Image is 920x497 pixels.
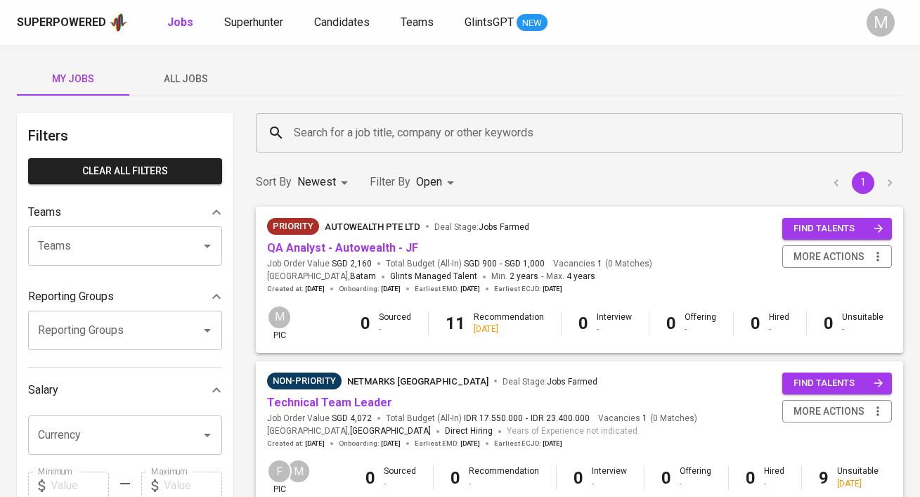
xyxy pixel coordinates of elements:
[332,413,372,425] span: SGD 4,072
[764,465,784,489] div: Hired
[379,311,411,335] div: Sourced
[370,174,410,191] p: Filter By
[224,15,283,29] span: Superhunter
[507,425,640,439] span: Years of Experience not indicated.
[469,465,539,489] div: Recommendation
[381,284,401,294] span: [DATE]
[267,396,392,409] a: Technical Team Leader
[852,172,874,194] button: page 1
[415,439,480,448] span: Earliest EMD :
[503,377,597,387] span: Deal Stage :
[267,439,325,448] span: Created at :
[510,271,538,281] span: 2 years
[267,241,418,254] a: QA Analyst - Autowealth - JF
[547,377,597,387] span: Jobs Farmed
[401,14,436,32] a: Teams
[867,8,895,37] div: M
[685,311,716,335] div: Offering
[746,468,756,488] b: 0
[517,16,548,30] span: NEW
[416,169,459,195] div: Open
[197,321,217,340] button: Open
[384,478,416,490] div: -
[267,305,292,330] div: M
[460,284,480,294] span: [DATE]
[494,284,562,294] span: Earliest ECJD :
[314,14,372,32] a: Candidates
[28,158,222,184] button: Clear All filters
[474,323,544,335] div: [DATE]
[451,468,460,488] b: 0
[297,174,336,191] p: Newest
[267,270,376,284] span: [GEOGRAPHIC_DATA] ,
[267,284,325,294] span: Created at :
[751,314,760,333] b: 0
[17,15,106,31] div: Superpowered
[39,162,211,180] span: Clear All filters
[491,271,538,281] span: Min.
[592,465,627,489] div: Interview
[446,314,465,333] b: 11
[842,311,883,335] div: Unsuitable
[837,478,879,490] div: [DATE]
[28,382,58,399] p: Salary
[464,413,523,425] span: IDR 17.550.000
[526,413,528,425] span: -
[769,311,789,335] div: Hired
[793,375,883,392] span: find talents
[469,478,539,490] div: -
[28,198,222,226] div: Teams
[680,465,711,489] div: Offering
[347,376,488,387] span: Netmarks [GEOGRAPHIC_DATA]
[386,258,545,270] span: Total Budget (All-In)
[793,248,864,266] span: more actions
[28,124,222,147] h6: Filters
[465,15,514,29] span: GlintsGPT
[390,271,477,281] span: Glints Managed Talent
[416,175,442,188] span: Open
[267,459,292,496] div: pic
[415,284,480,294] span: Earliest EMD :
[167,14,196,32] a: Jobs
[314,15,370,29] span: Candidates
[597,323,632,335] div: -
[267,258,372,270] span: Job Order Value
[793,403,864,420] span: more actions
[764,478,784,490] div: -
[680,478,711,490] div: -
[597,311,632,335] div: Interview
[464,258,497,270] span: SGD 900
[379,323,411,335] div: -
[138,70,233,88] span: All Jobs
[494,439,562,448] span: Earliest ECJD :
[505,258,545,270] span: SGD 1,000
[17,12,128,33] a: Superpoweredapp logo
[842,323,883,335] div: -
[823,172,903,194] nav: pagination navigation
[305,284,325,294] span: [DATE]
[837,465,879,489] div: Unsuitable
[553,258,652,270] span: Vacancies ( 0 Matches )
[401,15,434,29] span: Teams
[685,323,716,335] div: -
[543,284,562,294] span: [DATE]
[592,478,627,490] div: -
[365,468,375,488] b: 0
[465,14,548,32] a: GlintsGPT NEW
[500,258,502,270] span: -
[28,283,222,311] div: Reporting Groups
[819,468,829,488] b: 9
[197,236,217,256] button: Open
[267,425,431,439] span: [GEOGRAPHIC_DATA] ,
[339,284,401,294] span: Onboarding :
[578,314,588,333] b: 0
[286,459,311,484] div: M
[339,439,401,448] span: Onboarding :
[531,413,590,425] span: IDR 23.400.000
[824,314,834,333] b: 0
[666,314,676,333] b: 0
[267,374,342,388] span: Non-Priority
[267,305,292,342] div: pic
[267,459,292,484] div: F
[640,413,647,425] span: 1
